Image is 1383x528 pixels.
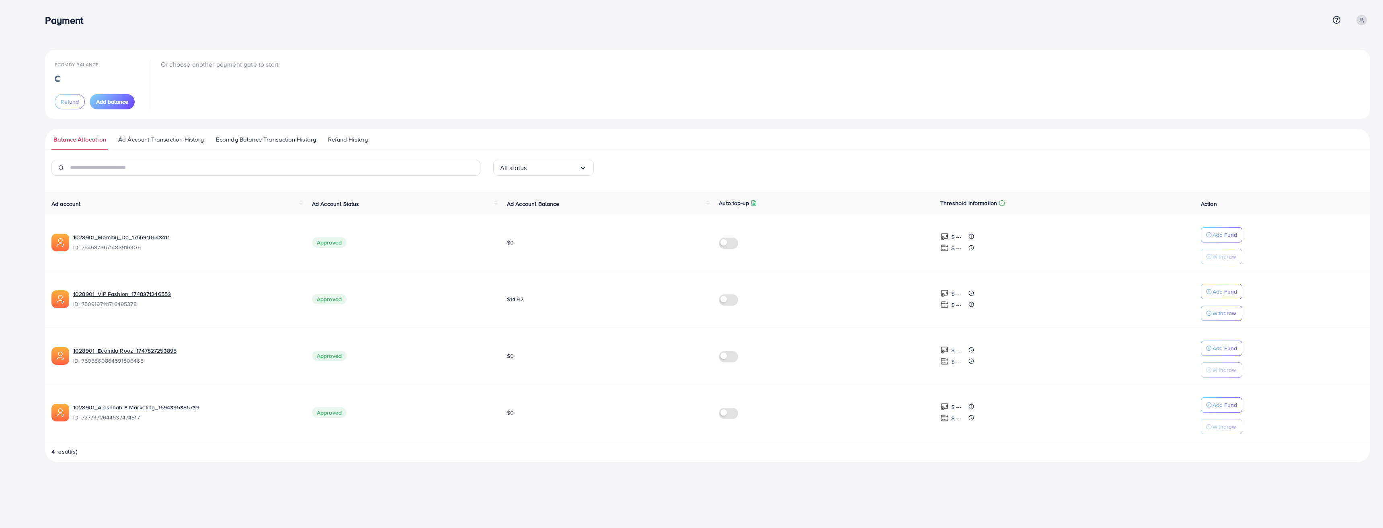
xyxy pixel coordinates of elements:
[1201,249,1242,264] button: Withdraw
[1213,422,1236,431] p: Withdraw
[45,14,90,26] h3: Payment
[73,233,299,252] div: <span class='underline'>1028901_Mommy_Dc_1756910643411</span></br>7545873671483916305
[73,413,299,421] span: ID: 7277372644637474817
[940,346,949,354] img: top-up amount
[507,352,514,360] span: $0
[312,407,347,418] span: Approved
[1201,362,1242,378] button: Withdraw
[1201,419,1242,434] button: Withdraw
[312,351,347,361] span: Approved
[73,290,299,308] div: <span class='underline'>1028901_VIP Fashion_1748371246553</span></br>7509197111716495378
[73,357,299,365] span: ID: 7506860864591806465
[1213,230,1237,240] p: Add Fund
[951,413,961,423] p: $ ---
[51,200,81,208] span: Ad account
[951,357,961,366] p: $ ---
[161,60,279,69] p: Or choose another payment gate to start
[940,414,949,422] img: top-up amount
[55,61,98,68] span: Ecomdy Balance
[51,347,69,365] img: ic-ads-acc.e4c84228.svg
[1201,341,1242,356] button: Add Fund
[90,94,135,109] button: Add balance
[312,200,359,208] span: Ad Account Status
[1201,397,1242,413] button: Add Fund
[507,238,514,247] span: $0
[940,198,997,208] p: Threshold information
[1213,400,1237,410] p: Add Fund
[1213,343,1237,353] p: Add Fund
[312,294,347,304] span: Approved
[328,135,368,144] span: Refund History
[940,300,949,309] img: top-up amount
[940,244,949,252] img: top-up amount
[1201,306,1242,321] button: Withdraw
[951,402,961,412] p: $ ---
[507,409,514,417] span: $0
[96,98,128,106] span: Add balance
[507,200,560,208] span: Ad Account Balance
[940,289,949,298] img: top-up amount
[1201,227,1242,242] button: Add Fund
[493,160,594,176] div: Search for option
[73,347,176,355] a: 1028901_Ecomdy Rooz_1747827253895
[51,290,69,308] img: ic-ads-acc.e4c84228.svg
[1213,287,1237,296] p: Add Fund
[940,357,949,366] img: top-up amount
[118,135,204,144] span: Ad Account Transaction History
[951,289,961,298] p: $ ---
[1213,252,1236,261] p: Withdraw
[51,234,69,251] img: ic-ads-acc.e4c84228.svg
[73,300,299,308] span: ID: 7509197111716495378
[73,347,299,365] div: <span class='underline'>1028901_Ecomdy Rooz_1747827253895</span></br>7506860864591806465
[216,135,316,144] span: Ecomdy Balance Transaction History
[1201,284,1242,299] button: Add Fund
[1201,200,1217,208] span: Action
[951,345,961,355] p: $ ---
[940,403,949,411] img: top-up amount
[53,135,106,144] span: Balance Allocation
[951,232,961,242] p: $ ---
[951,243,961,253] p: $ ---
[73,290,171,298] a: 1028901_VIP Fashion_1748371246553
[51,404,69,421] img: ic-ads-acc.e4c84228.svg
[61,98,79,106] span: Refund
[1213,308,1236,318] p: Withdraw
[51,448,78,456] span: 4 result(s)
[312,237,347,248] span: Approved
[940,232,949,241] img: top-up amount
[719,198,749,208] p: Auto top-up
[55,94,85,109] button: Refund
[500,162,527,174] span: All status
[507,295,523,303] span: $14.92
[1213,365,1236,375] p: Withdraw
[73,403,199,411] a: 1028901_Alashhab-E-Marketing_1694395386739
[951,300,961,310] p: $ ---
[527,162,579,174] input: Search for option
[73,233,170,241] a: 1028901_Mommy_Dc_1756910643411
[73,243,299,251] span: ID: 7545873671483916305
[73,403,299,422] div: <span class='underline'>1028901_Alashhab-E-Marketing_1694395386739</span></br>7277372644637474817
